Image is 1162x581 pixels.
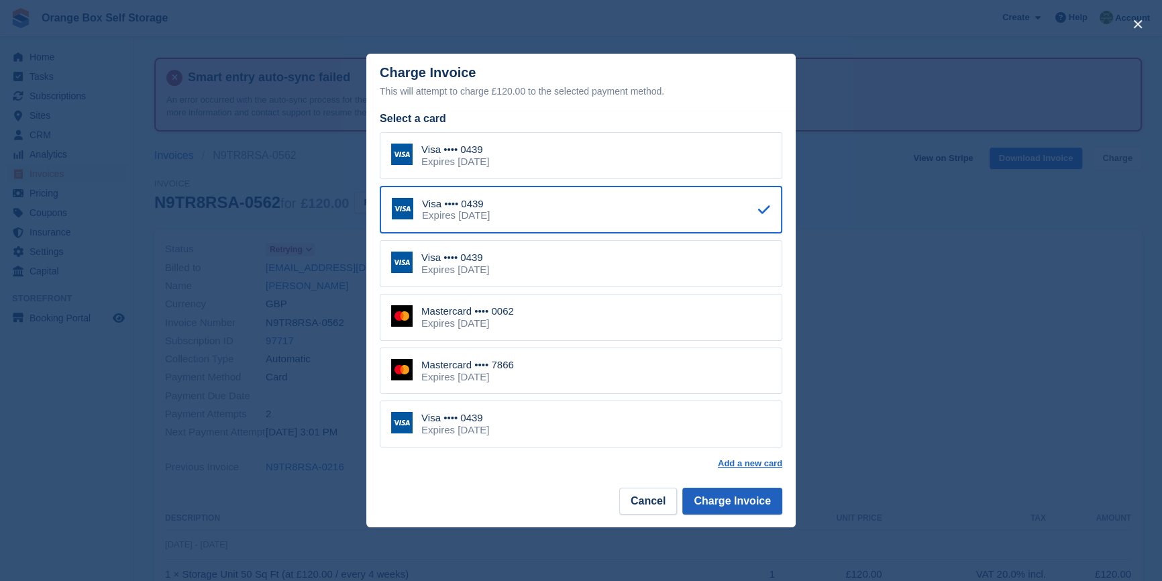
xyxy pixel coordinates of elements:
img: Visa Logo [391,144,413,165]
div: Visa •••• 0439 [421,412,489,424]
div: Expires [DATE] [421,156,489,168]
div: Expires [DATE] [421,424,489,436]
img: Visa Logo [391,412,413,433]
button: close [1127,13,1149,35]
div: Expires [DATE] [422,209,490,221]
button: Cancel [619,488,677,515]
img: Visa Logo [392,198,413,219]
img: Visa Logo [391,252,413,273]
div: Mastercard •••• 7866 [421,359,514,371]
div: Visa •••• 0439 [421,144,489,156]
div: Select a card [380,111,782,127]
div: Expires [DATE] [421,317,514,329]
div: This will attempt to charge £120.00 to the selected payment method. [380,83,782,99]
img: Mastercard Logo [391,305,413,327]
a: Add a new card [718,458,782,469]
div: Expires [DATE] [421,264,489,276]
div: Visa •••• 0439 [422,198,490,210]
button: Charge Invoice [682,488,782,515]
div: Expires [DATE] [421,371,514,383]
div: Mastercard •••• 0062 [421,305,514,317]
div: Charge Invoice [380,65,782,99]
div: Visa •••• 0439 [421,252,489,264]
img: Mastercard Logo [391,359,413,380]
